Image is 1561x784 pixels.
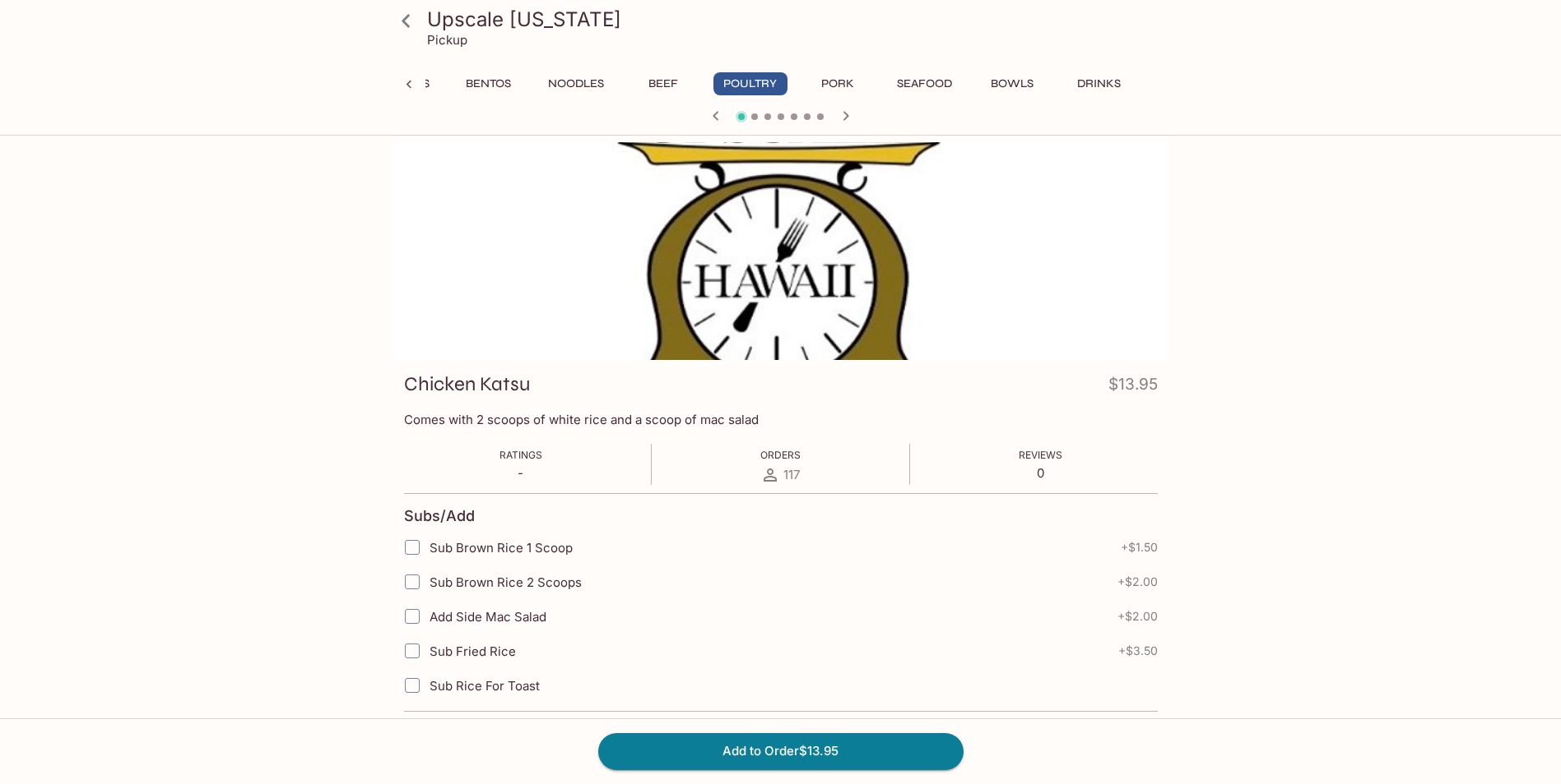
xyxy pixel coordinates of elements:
p: Pickup [427,32,467,48]
h3: Chicken Katsu [404,371,530,397]
span: Orders [760,449,801,461]
h3: Upscale [US_STATE] [427,7,1163,32]
span: + $2.00 [1117,575,1158,588]
span: Sub Fried Rice [430,643,516,659]
div: Chicken Katsu [393,142,1169,360]
span: Sub Brown Rice 1 Scoop [430,540,573,556]
p: - [499,465,542,481]
span: Add Side Mac Salad [430,609,546,625]
button: Noodles [539,72,613,95]
button: Bentos [452,72,526,95]
span: Sub Brown Rice 2 Scoops [430,574,582,590]
button: Drinks [1062,72,1136,95]
span: Ratings [499,449,542,461]
button: Poultry [713,72,787,95]
p: Comes with 2 scoops of white rice and a scoop of mac salad [404,412,1158,427]
button: Beef [626,72,700,95]
h4: $13.95 [1108,371,1158,404]
button: Add to Order$13.95 [598,733,964,769]
span: + $1.50 [1121,541,1158,554]
button: Pork [801,72,875,95]
p: 0 [1019,465,1062,481]
button: Bowls [975,72,1049,95]
span: Sub Rice For Toast [430,678,540,694]
h4: Subs/Add [404,507,475,525]
span: Reviews [1019,449,1062,461]
span: + $2.00 [1117,610,1158,623]
span: + $3.50 [1118,644,1158,657]
button: Seafood [888,72,962,95]
span: 117 [783,467,800,482]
